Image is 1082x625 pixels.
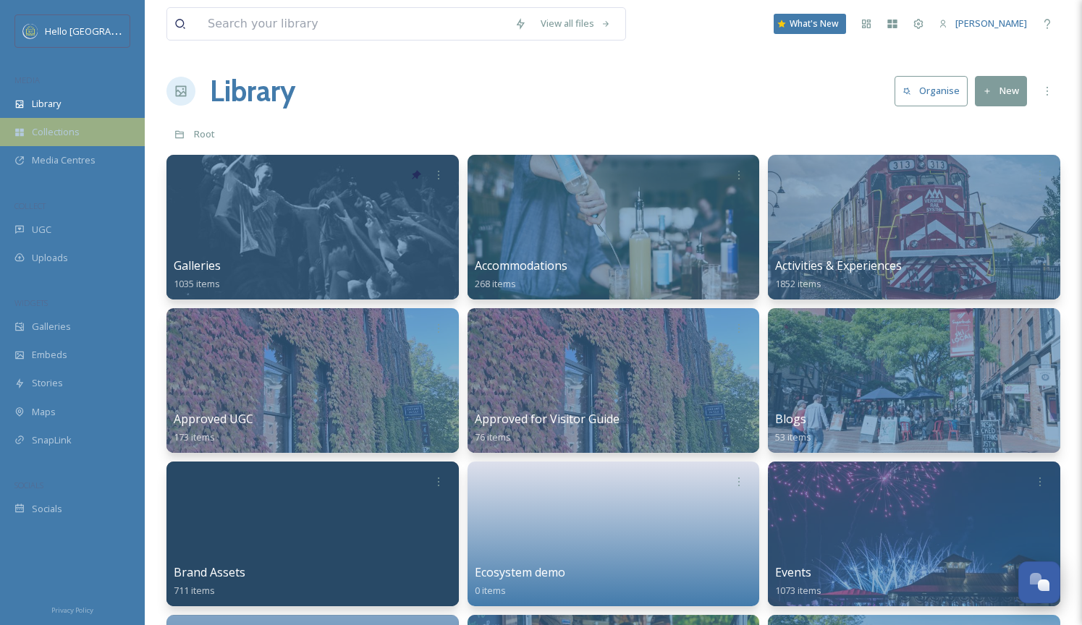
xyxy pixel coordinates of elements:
[51,600,93,618] a: Privacy Policy
[14,480,43,490] span: SOCIALS
[174,412,253,443] a: Approved UGC173 items
[955,17,1027,30] span: [PERSON_NAME]
[32,433,72,447] span: SnapLink
[51,605,93,615] span: Privacy Policy
[174,430,215,443] span: 173 items
[174,411,253,427] span: Approved UGC
[931,9,1034,38] a: [PERSON_NAME]
[45,24,161,38] span: Hello [GEOGRAPHIC_DATA]
[775,258,902,273] span: Activities & Experiences
[174,259,221,290] a: Galleries1035 items
[475,564,565,580] span: Ecosystem demo
[210,69,295,113] a: Library
[475,412,620,443] a: Approved for Visitor Guide76 items
[32,405,56,419] span: Maps
[32,320,71,333] span: Galleries
[194,127,215,140] span: Root
[23,24,38,38] img: images.png
[775,566,821,597] a: Events1073 items
[475,411,620,427] span: Approved for Visitor Guide
[174,584,215,597] span: 711 items
[32,153,96,167] span: Media Centres
[1018,561,1060,603] button: Open Chat
[174,566,245,597] a: Brand Assets711 items
[475,584,506,597] span: 0 items
[475,259,567,290] a: Accommodations268 items
[174,258,221,273] span: Galleries
[174,277,220,290] span: 1035 items
[775,430,811,443] span: 53 items
[774,14,846,34] a: What's New
[475,258,567,273] span: Accommodations
[200,8,507,40] input: Search your library
[32,348,67,362] span: Embeds
[174,564,245,580] span: Brand Assets
[533,9,618,38] a: View all files
[32,97,61,111] span: Library
[775,259,902,290] a: Activities & Experiences1852 items
[475,566,565,597] a: Ecosystem demo0 items
[895,76,968,106] button: Organise
[775,584,821,597] span: 1073 items
[775,412,811,443] a: Blogs53 items
[775,277,821,290] span: 1852 items
[14,75,40,85] span: MEDIA
[14,200,46,211] span: COLLECT
[14,297,48,308] span: WIDGETS
[32,502,62,516] span: Socials
[32,125,80,139] span: Collections
[475,277,516,290] span: 268 items
[32,223,51,237] span: UGC
[775,411,806,427] span: Blogs
[32,376,63,390] span: Stories
[32,251,68,265] span: Uploads
[194,125,215,143] a: Root
[475,430,511,443] span: 76 items
[775,564,811,580] span: Events
[975,76,1027,106] button: New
